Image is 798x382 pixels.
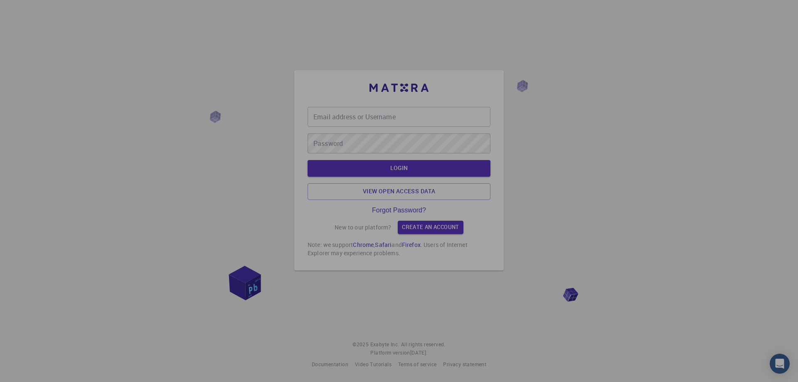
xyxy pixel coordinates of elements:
[372,207,426,214] a: Forgot Password?
[308,241,490,257] p: Note: we support , and . Users of Internet Explorer may experience problems.
[352,340,370,349] span: © 2025
[353,241,374,249] a: Chrome
[398,221,463,234] a: Create an account
[335,223,391,232] p: New to our platform?
[401,340,446,349] span: All rights reserved.
[402,241,421,249] a: Firefox
[370,340,399,349] a: Exabyte Inc.
[410,349,428,357] a: [DATE].
[308,160,490,177] button: LOGIN
[410,349,428,356] span: [DATE] .
[312,360,348,369] a: Documentation
[370,349,410,357] span: Platform version
[398,361,436,367] span: Terms of service
[370,341,399,347] span: Exabyte Inc.
[375,241,392,249] a: Safari
[443,360,486,369] a: Privacy statement
[443,361,486,367] span: Privacy statement
[308,183,490,200] a: View open access data
[398,360,436,369] a: Terms of service
[770,354,790,374] div: Open Intercom Messenger
[355,361,392,367] span: Video Tutorials
[355,360,392,369] a: Video Tutorials
[312,361,348,367] span: Documentation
